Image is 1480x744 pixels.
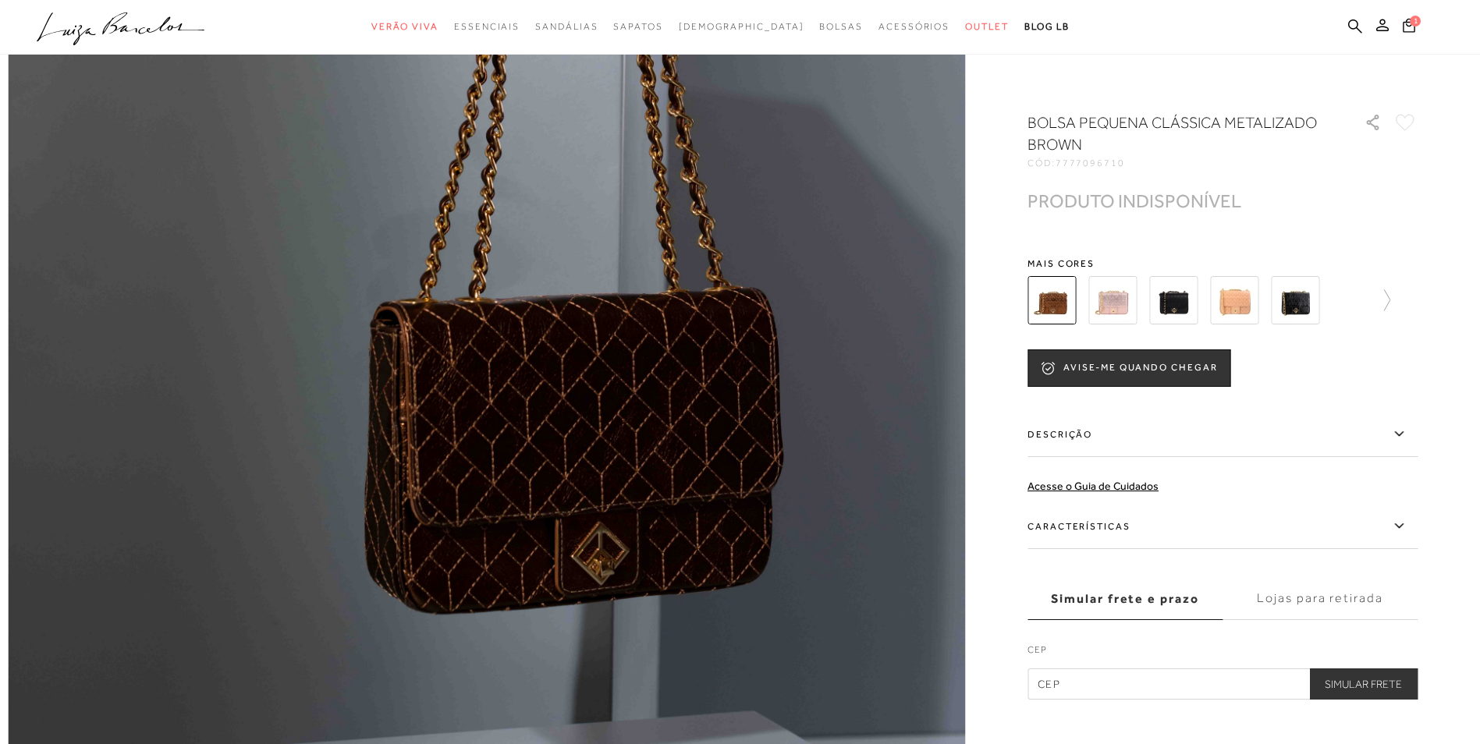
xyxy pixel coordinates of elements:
a: noSubCategoriesText [454,12,520,41]
div: CÓD: [1027,158,1340,168]
button: 1 [1398,17,1420,38]
img: BOLSA PEQUENA EM COURO VERNIZ BEGE MATELASSÊ E ALÇA DE CORRENTE [1210,276,1258,324]
span: Essenciais [454,21,520,32]
label: Simular frete e prazo [1027,578,1223,620]
a: Acesse o Guia de Cuidados [1027,480,1159,492]
span: 1 [1410,16,1421,27]
img: BOLSA PEQUENA CLÁSSICA METALIZADO BROWN [1027,276,1076,324]
button: Simular Frete [1309,668,1418,700]
span: Sapatos [613,21,662,32]
a: BLOG LB [1024,12,1070,41]
label: Descrição [1027,412,1418,457]
span: Acessórios [878,21,949,32]
button: AVISE-ME QUANDO CHEGAR [1027,349,1230,387]
span: Outlet [965,21,1009,32]
a: noSubCategoriesText [819,12,863,41]
label: Características [1027,504,1418,549]
label: Lojas para retirada [1223,578,1418,620]
span: Bolsas [819,21,863,32]
a: noSubCategoriesText [613,12,662,41]
label: CEP [1027,643,1418,664]
img: BOLSA PEQUENA CLÁSSICA METALIZADO ROSÉ [1088,276,1137,324]
a: noSubCategoriesText [679,12,804,41]
span: Mais cores [1027,259,1418,268]
input: CEP [1027,668,1418,700]
img: BOLSA PEQUENA EM COURO VERNIZ PRETO MATELASSÊ E ALÇA DE CORRENTE [1271,276,1319,324]
h1: BOLSA PEQUENA CLÁSSICA METALIZADO BROWN [1027,112,1320,155]
a: noSubCategoriesText [878,12,949,41]
a: noSubCategoriesText [535,12,598,41]
a: noSubCategoriesText [965,12,1009,41]
span: Verão Viva [371,21,438,32]
span: 7777096710 [1056,158,1125,168]
span: Sandálias [535,21,598,32]
a: noSubCategoriesText [371,12,438,41]
div: PRODUTO INDISPONÍVEL [1027,193,1241,209]
span: [DEMOGRAPHIC_DATA] [679,21,804,32]
img: BOLSA PEQUENA CLÁSSICA PRETA [1149,276,1198,324]
span: BLOG LB [1024,21,1070,32]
